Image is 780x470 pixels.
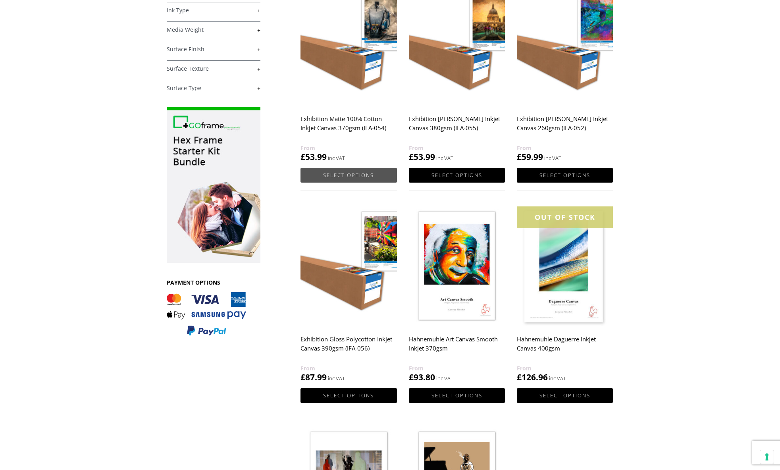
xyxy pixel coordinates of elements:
h2: Hahnemuhle Daguerre Inkjet Canvas 400gsm [517,332,613,364]
a: + [167,46,260,53]
a: Exhibition Gloss Polycotton Inkjet Canvas 390gsm (IFA-056) £87.99 [300,206,397,383]
div: OUT OF STOCK [517,206,613,228]
span: £ [300,372,305,383]
h4: Surface Texture [167,60,260,76]
span: £ [409,372,414,383]
img: Hahnemuhle Art Canvas Smooth Inkjet 370gsm [409,206,505,327]
a: Select options for “Exhibition Matte 100% Cotton Inkjet Canvas 370gsm (IFA-054)” [300,168,397,183]
a: Select options for “Hahnemuhle Daguerre Inkjet Canvas 400gsm” [517,388,613,403]
img: PAYMENT OPTIONS [167,292,246,336]
a: Select options for “Hahnemuhle Art Canvas Smooth Inkjet 370gsm” [409,388,505,403]
a: OUT OF STOCKHahnemuhle Daguerre Inkjet Canvas 400gsm £126.96 [517,206,613,383]
img: promo [167,107,260,263]
h4: Media Weight [167,21,260,37]
h4: Surface Type [167,80,260,96]
bdi: 59.99 [517,151,543,162]
a: + [167,7,260,14]
h2: Exhibition [PERSON_NAME] Inkjet Canvas 380gsm (IFA-055) [409,112,505,143]
a: Hahnemuhle Art Canvas Smooth Inkjet 370gsm £93.80 [409,206,505,383]
bdi: 126.96 [517,372,548,383]
bdi: 87.99 [300,372,327,383]
a: Select options for “Exhibition Matte Polyester Inkjet Canvas 260gsm (IFA-052)” [517,168,613,183]
span: £ [409,151,414,162]
h4: Surface Finish [167,41,260,57]
span: £ [300,151,305,162]
h2: Exhibition Gloss Polycotton Inkjet Canvas 390gsm (IFA-056) [300,332,397,364]
a: + [167,85,260,92]
a: + [167,26,260,34]
span: £ [517,372,522,383]
bdi: 93.80 [409,372,435,383]
h3: PAYMENT OPTIONS [167,279,260,286]
img: Exhibition Gloss Polycotton Inkjet Canvas 390gsm (IFA-056) [300,206,397,327]
h2: Hahnemuhle Art Canvas Smooth Inkjet 370gsm [409,332,505,364]
bdi: 53.99 [300,151,327,162]
span: £ [517,151,522,162]
a: Select options for “Exhibition Matte Polycotton Inkjet Canvas 380gsm (IFA-055)” [409,168,505,183]
a: Select options for “Exhibition Gloss Polycotton Inkjet Canvas 390gsm (IFA-056)” [300,388,397,403]
button: Your consent preferences for tracking technologies [760,450,774,464]
bdi: 53.99 [409,151,435,162]
h2: Exhibition Matte 100% Cotton Inkjet Canvas 370gsm (IFA-054) [300,112,397,143]
h4: Ink Type [167,2,260,18]
h2: Exhibition [PERSON_NAME] Inkjet Canvas 260gsm (IFA-052) [517,112,613,143]
img: Hahnemuhle Daguerre Inkjet Canvas 400gsm [517,206,613,327]
a: + [167,65,260,73]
